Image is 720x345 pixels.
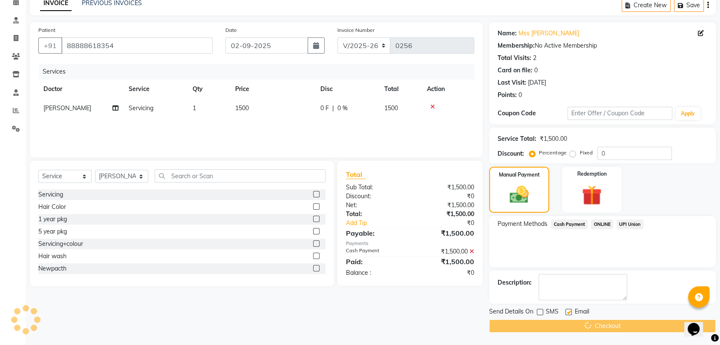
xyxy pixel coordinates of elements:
div: Servicing [38,190,63,199]
div: Last Visit: [498,78,526,87]
th: Price [230,80,315,99]
div: Hair wash [38,252,66,261]
div: Membership: [498,41,535,50]
span: | [332,104,334,113]
span: ONLINE [591,220,613,229]
label: Date [225,26,237,34]
div: 2 [533,54,536,63]
div: Cash Payment [340,247,410,256]
label: Invoice Number [337,26,374,34]
button: +91 [38,37,62,54]
img: _gift.svg [576,183,608,208]
div: Paid: [340,257,410,267]
label: Redemption [577,170,606,178]
span: Total [346,170,366,179]
th: Doctor [38,80,124,99]
span: Send Details On [489,307,533,318]
div: ₹1,500.00 [410,257,481,267]
th: Disc [315,80,379,99]
div: ₹1,500.00 [540,134,567,143]
span: 1500 [235,104,249,112]
iframe: chat widget [684,311,711,336]
div: Net: [340,201,410,210]
div: Description: [498,278,532,287]
span: [PERSON_NAME] [43,104,91,112]
div: Payments [346,240,474,247]
div: Card on file: [498,66,533,75]
img: _cash.svg [504,184,534,205]
div: ₹0 [410,192,481,201]
span: 1500 [384,104,398,112]
span: 0 F [320,104,329,113]
span: 1 [193,104,196,112]
div: Discount: [498,149,524,158]
div: ₹1,500.00 [410,183,481,192]
div: Points: [498,91,517,100]
div: Sub Total: [340,183,410,192]
div: ₹1,500.00 [410,210,481,219]
div: No Active Membership [498,41,707,50]
div: ₹1,500.00 [410,228,481,238]
input: Search or Scan [155,169,325,182]
span: 0 % [337,104,348,113]
span: Cash Payment [551,220,588,229]
th: Service [124,80,187,99]
div: Payable: [340,228,410,238]
div: Servicing+colour [38,240,83,248]
div: Hair Color [38,202,66,211]
span: Servicing [129,104,153,112]
div: ₹0 [422,219,481,228]
div: Total: [340,210,410,219]
div: ₹1,500.00 [410,247,481,256]
div: [DATE] [528,78,546,87]
div: 5 year pkg [38,227,67,236]
span: SMS [546,307,559,318]
th: Total [379,80,422,99]
th: Qty [187,80,230,99]
button: Apply [676,107,700,120]
input: Enter Offer / Coupon Code [567,107,672,120]
label: Patient [38,26,55,34]
div: ₹1,500.00 [410,201,481,210]
div: Total Visits: [498,54,531,63]
div: Service Total: [498,134,536,143]
span: Payment Methods [498,220,547,228]
label: Percentage [539,149,566,157]
a: Mss [PERSON_NAME] [518,29,579,38]
th: Action [422,80,474,99]
div: Newpacth [38,264,66,273]
div: 1 year pkg [38,215,67,224]
label: Manual Payment [499,171,540,179]
div: Discount: [340,192,410,201]
div: 0 [518,91,522,100]
div: Coupon Code [498,109,567,118]
span: UPI Union [616,220,643,229]
div: 0 [534,66,538,75]
div: Services [39,64,481,80]
input: Search by Name/Mobile/Email/Code [61,37,213,54]
label: Fixed [579,149,592,157]
span: Email [574,307,589,318]
div: Name: [498,29,517,38]
div: Balance : [340,268,410,277]
div: ₹0 [410,268,481,277]
a: Add Tip [340,219,422,228]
